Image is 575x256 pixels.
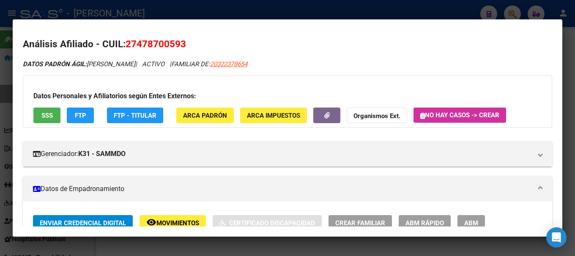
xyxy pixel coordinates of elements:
[347,108,407,123] button: Organismos Ext.
[413,108,506,123] button: No hay casos -> Crear
[23,37,552,51] h2: Análisis Afiliado - CUIL:
[329,215,392,231] button: Crear Familiar
[75,112,86,119] span: FTP
[546,227,567,248] div: Open Intercom Messenger
[457,215,485,231] button: ABM
[247,112,300,119] span: ARCA Impuestos
[78,149,126,159] strong: K31 - SAMMDO
[33,108,60,123] button: SSS
[210,60,247,68] span: 20322378654
[126,38,186,49] span: 27478700593
[67,108,94,123] button: FTP
[40,219,126,227] span: Enviar Credencial Digital
[41,112,53,119] span: SSS
[23,60,135,68] span: [PERSON_NAME]
[33,184,532,194] mat-panel-title: Datos de Empadronamiento
[405,219,444,227] span: ABM Rápido
[33,149,532,159] mat-panel-title: Gerenciador:
[229,219,315,227] span: Certificado Discapacidad
[107,108,163,123] button: FTP - Titular
[23,176,552,202] mat-expansion-panel-header: Datos de Empadronamiento
[464,219,478,227] span: ABM
[146,217,156,227] mat-icon: remove_red_eye
[114,112,156,119] span: FTP - Titular
[420,111,499,119] span: No hay casos -> Crear
[156,219,199,227] span: Movimientos
[176,108,234,123] button: ARCA Padrón
[240,108,307,123] button: ARCA Impuestos
[353,112,400,120] strong: Organismos Ext.
[213,215,322,231] button: Certificado Discapacidad
[140,215,206,231] button: Movimientos
[399,215,451,231] button: ABM Rápido
[33,215,133,231] button: Enviar Credencial Digital
[23,60,87,68] strong: DATOS PADRÓN ÁGIL:
[183,112,227,119] span: ARCA Padrón
[23,141,552,167] mat-expansion-panel-header: Gerenciador:K31 - SAMMDO
[23,60,247,68] i: | ACTIVO |
[33,91,542,101] h3: Datos Personales y Afiliatorios según Entes Externos:
[335,219,385,227] span: Crear Familiar
[171,60,247,68] span: FAMILIAR DE:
